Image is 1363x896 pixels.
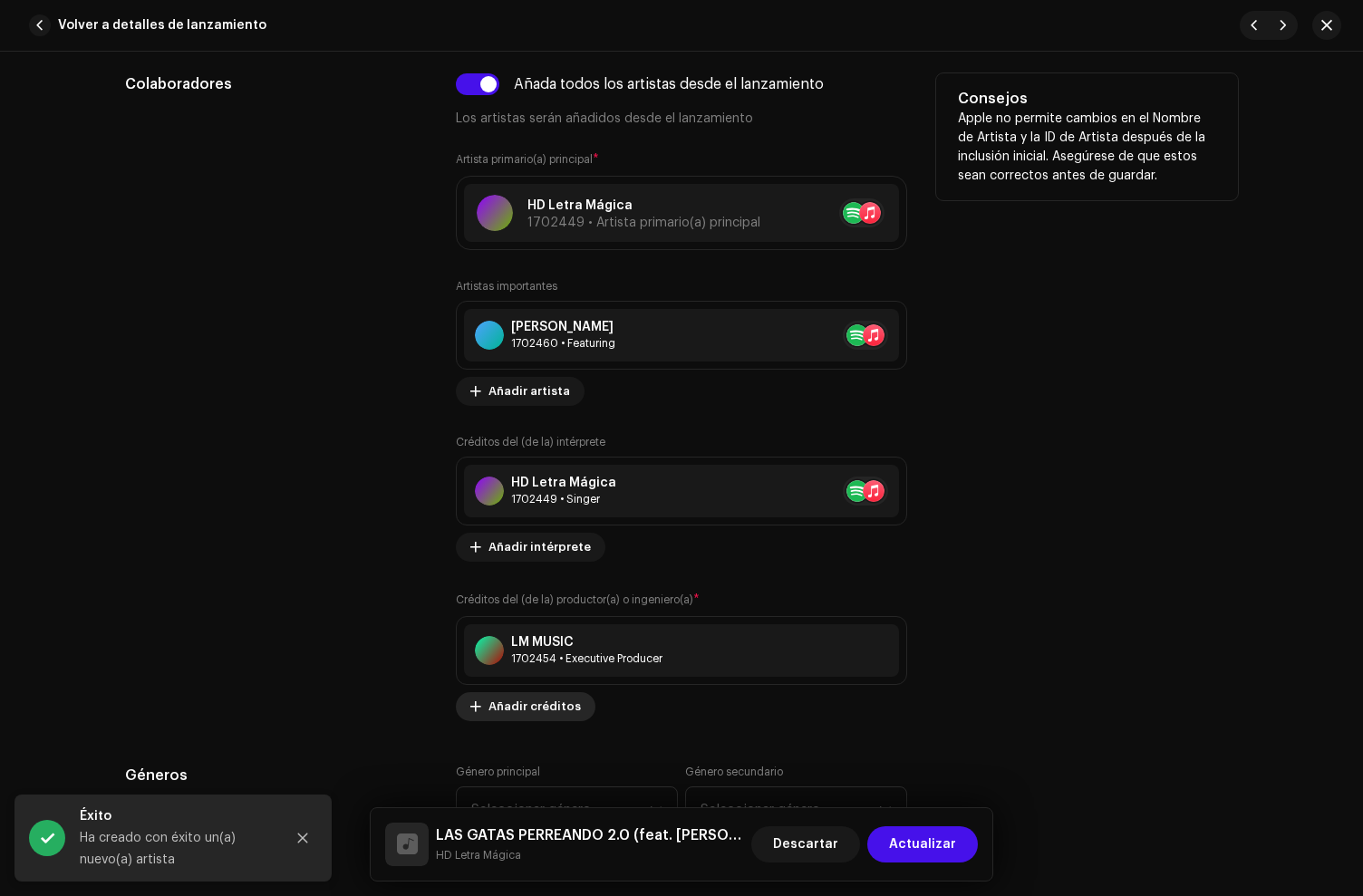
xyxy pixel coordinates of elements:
[80,827,270,871] div: Ha creado con éxito un(a) nuevo(a) artista
[514,77,824,92] div: Añada todos los artistas desde el lanzamiento
[751,826,860,862] button: Descartar
[456,533,605,562] button: Añadir intérprete
[511,336,615,351] div: Featuring
[456,377,585,406] button: Añadir artista
[867,826,978,862] button: Actualizar
[488,689,581,725] span: Añadir créditos
[488,373,570,409] span: Añadir artista
[456,154,593,165] small: Artista primario(a) principal
[511,320,615,334] div: [PERSON_NAME]
[80,805,270,827] div: Éxito
[436,824,744,846] h5: LAS GATAS PERREANDO 2.0 (feat. Eddy Jay)
[511,635,662,650] div: LM MUSIC
[456,435,605,449] label: Créditos del (de la) intérprete
[125,73,427,95] h5: Colaboradores
[125,765,427,786] h5: Géneros
[701,787,879,833] span: Seleccionar género
[650,787,662,833] div: dropdown trigger
[527,197,760,216] p: HD Letra Mágica
[889,826,956,862] span: Actualizar
[488,529,591,565] span: Añadir intérprete
[879,787,892,833] div: dropdown trigger
[471,787,650,833] span: Seleccionar género
[456,765,540,779] label: Género principal
[436,846,744,864] small: LAS GATAS PERREANDO 2.0 (feat. Eddy Jay)
[511,492,616,506] div: Singer
[527,217,760,229] span: 1702449 • Artista primario(a) principal
[511,476,616,490] div: HD Letra Mágica
[958,88,1216,110] h5: Consejos
[456,692,595,721] button: Añadir créditos
[511,651,662,666] div: Executive Producer
[456,279,557,294] label: Artistas importantes
[685,765,783,779] label: Género secundario
[456,594,693,605] small: Créditos del (de la) productor(a) o ingeniero(a)
[285,820,321,856] button: Close
[456,110,907,129] p: Los artistas serán añadidos desde el lanzamiento
[773,826,838,862] span: Descartar
[958,110,1216,186] p: Apple no permite cambios en el Nombre de Artista y la ID de Artista después de la inclusión inici...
